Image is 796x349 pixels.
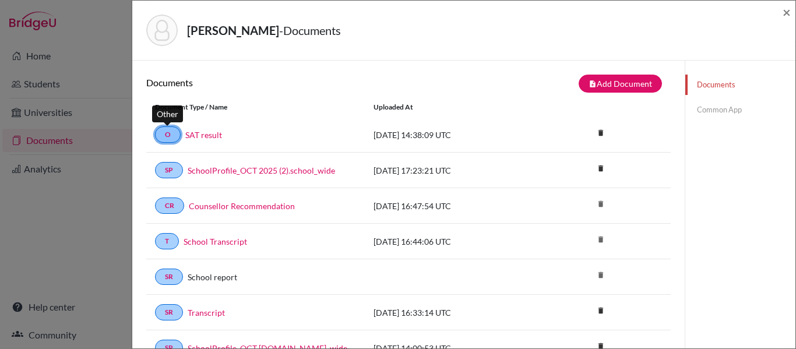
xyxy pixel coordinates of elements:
a: Common App [685,100,795,120]
div: [DATE] 16:44:06 UTC [365,235,540,248]
i: delete [592,266,610,284]
a: SchoolProfile_OCT 2025 (2).school_wide [188,164,335,177]
div: Other [152,105,183,122]
a: School Transcript [184,235,247,248]
span: - Documents [279,23,341,37]
a: SR [155,304,183,320]
i: delete [592,231,610,248]
a: O [155,126,181,143]
a: Transcript [188,306,225,319]
a: SR [155,269,183,285]
a: School report [188,271,237,283]
button: note_addAdd Document [579,75,662,93]
i: delete [592,124,610,142]
i: delete [592,195,610,213]
i: delete [592,160,610,177]
a: Documents [685,75,795,95]
i: delete [592,302,610,319]
a: T [155,233,179,249]
div: Uploaded at [365,102,540,112]
div: [DATE] 16:33:14 UTC [365,306,540,319]
a: delete [592,161,610,177]
a: SP [155,162,183,178]
a: delete [592,126,610,142]
h6: Documents [146,77,408,88]
i: note_add [589,80,597,88]
a: CR [155,198,184,214]
a: delete [592,304,610,319]
div: [DATE] 14:38:09 UTC [365,129,540,141]
div: [DATE] 17:23:21 UTC [365,164,540,177]
span: × [783,3,791,20]
strong: [PERSON_NAME] [187,23,279,37]
a: Counsellor Recommendation [189,200,295,212]
div: [DATE] 16:47:54 UTC [365,200,540,212]
div: Document Type / Name [146,102,365,112]
button: Close [783,5,791,19]
a: SAT result [185,129,222,141]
